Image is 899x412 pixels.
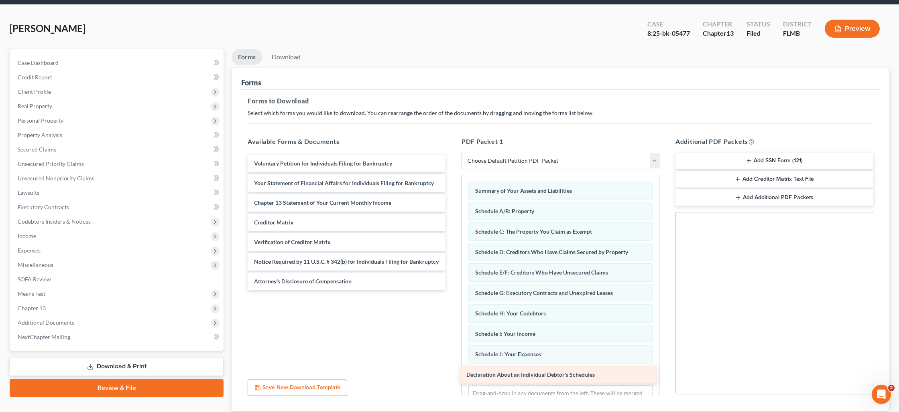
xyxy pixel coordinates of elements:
span: Client Profile [18,88,51,95]
a: Download & Print [10,357,224,376]
span: Schedule D: Creditors Who Have Claims Secured by Property [475,248,628,255]
a: Credit Report [11,70,224,85]
h5: PDF Packet 1 [462,137,659,146]
span: Chapter 13 Statement of Your Current Monthly Income [254,199,391,206]
iframe: Intercom live chat [872,385,891,404]
span: Schedule C: The Property You Claim as Exempt [475,228,592,235]
span: Real Property [18,103,52,109]
a: SOFA Review [11,272,224,287]
span: Executory Contracts [18,204,69,210]
span: Attorney's Disclosure of Compensation [254,278,352,285]
span: 2 [888,385,895,391]
span: Schedule G: Executory Contracts and Unexpired Leases [475,289,613,296]
div: Case [647,20,690,29]
span: Schedule J: Your Expenses [475,351,541,357]
h5: Available Forms & Documents [248,137,445,146]
span: Verification of Creditor Matrix [254,238,331,245]
span: 13 [726,29,734,37]
button: Preview [825,20,880,38]
a: Lawsuits [11,186,224,200]
span: Schedule A/B: Property [475,208,534,214]
span: Declaration About an Individual Debtor's Schedules [466,371,595,378]
div: District [783,20,812,29]
div: 8:25-bk-05477 [647,29,690,38]
a: Unsecured Nonpriority Claims [11,171,224,186]
span: Miscellaneous [18,261,53,268]
span: Your Statement of Financial Affairs for Individuals Filing for Bankruptcy [254,180,434,186]
div: Forms [241,78,261,87]
h5: Additional PDF Packets [675,137,873,146]
div: Filed [746,29,770,38]
a: Secured Claims [11,142,224,157]
span: [PERSON_NAME] [10,22,85,34]
div: Chapter [703,20,734,29]
h5: Forms to Download [248,96,873,106]
a: Case Dashboard [11,56,224,70]
a: Executory Contracts [11,200,224,214]
a: Review & File [10,379,224,397]
span: Unsecured Priority Claims [18,160,84,167]
span: Unsecured Nonpriority Claims [18,175,94,182]
span: Chapter 13 [18,305,46,311]
a: Forms [232,49,262,65]
span: Case Dashboard [18,59,59,66]
a: NextChapter Mailing [11,330,224,344]
span: Personal Property [18,117,63,124]
div: Status [746,20,770,29]
span: SOFA Review [18,276,51,283]
span: Property Analysis [18,131,62,138]
div: Chapter [703,29,734,38]
div: FLMB [783,29,812,38]
p: Select which forms you would like to download. You can rearrange the order of the documents by dr... [248,109,873,117]
span: Schedule E/F: Creditors Who Have Unsecured Claims [475,269,608,276]
a: Property Analysis [11,128,224,142]
span: Creditor Matrix [254,219,294,226]
span: Codebtors Insiders & Notices [18,218,91,225]
span: Means Test [18,290,45,297]
a: Unsecured Priority Claims [11,157,224,171]
span: Schedule H: Your Codebtors [475,310,546,317]
span: Expenses [18,247,41,254]
span: Notice Required by 11 U.S.C. § 342(b) for Individuals Filing for Bankruptcy [254,258,439,265]
span: NextChapter Mailing [18,333,70,340]
span: Credit Report [18,74,52,81]
button: Add SSN Form (121) [675,153,873,170]
span: Lawsuits [18,189,39,196]
button: Add Additional PDF Packets [675,189,873,206]
span: Additional Documents [18,319,74,326]
button: Add Creditor Matrix Text File [675,171,873,188]
span: Voluntary Petition for Individuals Filing for Bankruptcy [254,160,392,167]
button: Save New Download Template [248,380,347,396]
span: Secured Claims [18,146,56,153]
span: Schedule I: Your Income [475,330,535,337]
a: Download [265,49,307,65]
span: Summary of Your Assets and Liabilities [475,187,572,194]
span: Income [18,232,36,239]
